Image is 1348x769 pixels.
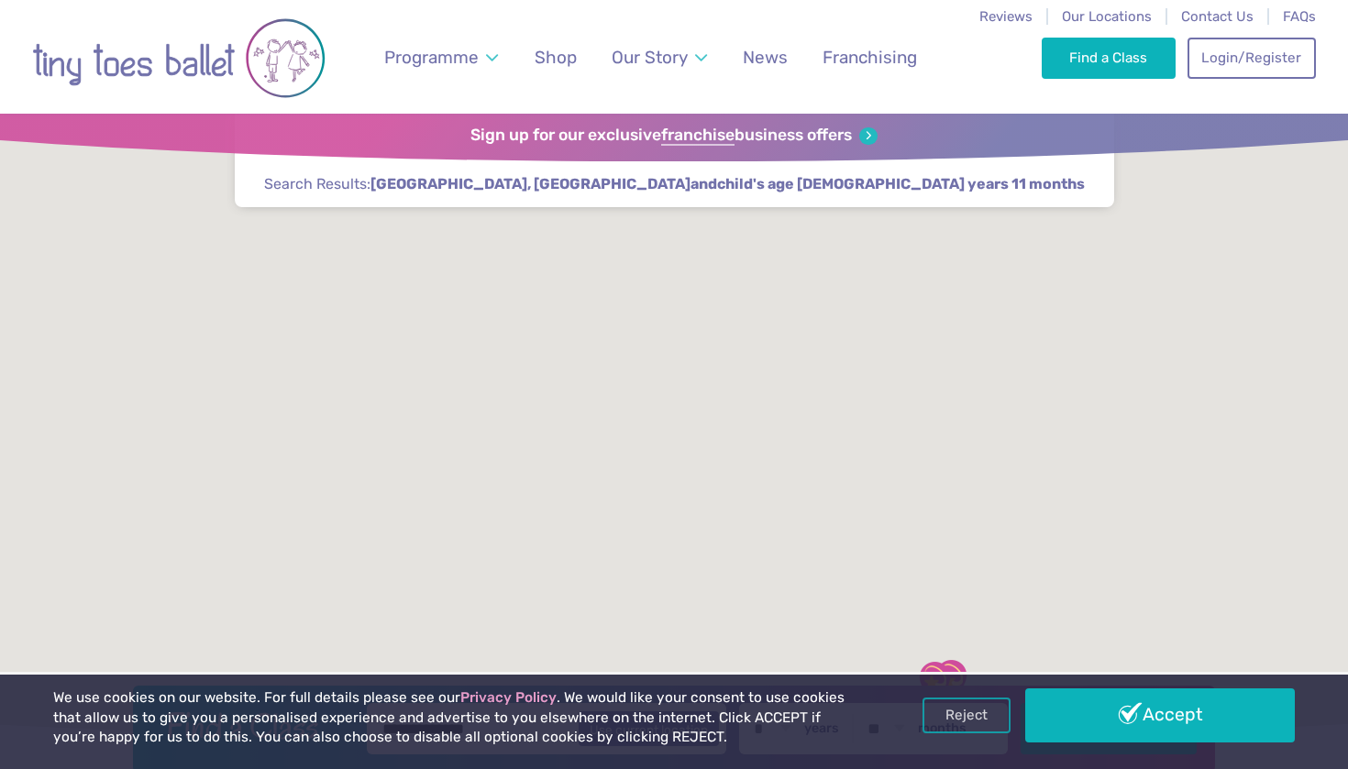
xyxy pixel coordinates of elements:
strong: and [370,175,1085,192]
a: Programme [376,36,507,79]
a: News [734,36,796,79]
a: Contact Us [1181,8,1254,25]
span: child's age [DEMOGRAPHIC_DATA] years 11 months [717,174,1085,194]
a: Privacy Policy [460,689,557,706]
span: News [743,47,788,68]
a: FAQs [1283,8,1316,25]
a: Login/Register [1188,38,1316,78]
img: tiny toes ballet [32,12,326,104]
div: Sport@Gosforth [912,660,957,706]
span: [GEOGRAPHIC_DATA], [GEOGRAPHIC_DATA] [370,174,691,194]
strong: franchise [661,126,735,146]
a: Accept [1025,688,1295,742]
a: Find a Class [1042,38,1177,78]
a: Reviews [979,8,1033,25]
span: Our Story [612,47,688,68]
a: Sign up for our exclusivefranchisebusiness offers [470,126,877,146]
p: We use cookies on our website. For full details please see our . We would like your consent to us... [53,688,860,748]
a: Our Locations [1062,8,1152,25]
a: Shop [526,36,586,79]
div: Rising sun countryside centre [928,658,974,704]
a: Our Story [603,36,716,79]
span: Franchising [823,47,917,68]
a: Franchising [814,36,926,79]
a: Reject [923,698,1011,732]
span: Programme [384,47,479,68]
span: Shop [535,47,577,68]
